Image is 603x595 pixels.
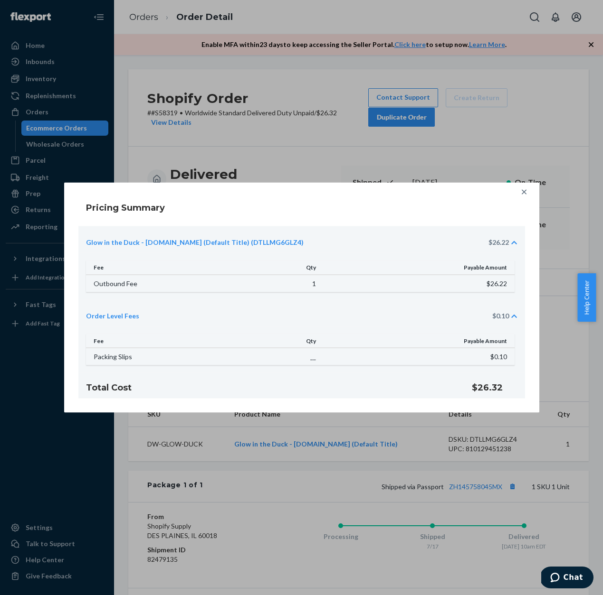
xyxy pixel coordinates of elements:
[492,311,509,320] div: $0.10
[236,260,321,275] th: Qty
[322,275,515,292] td: $26.22
[86,311,139,320] div: Order Level Fees
[86,381,449,394] h4: Total Cost
[488,238,509,247] div: $26.22
[472,381,517,394] h4: $26.32
[86,238,304,247] a: Glow in the Duck - [DOMAIN_NAME] (Default Title) (DTLLMG6GLZ4)
[86,275,236,292] td: Outbound Fee
[322,348,515,365] td: $0.10
[86,202,165,214] h4: Pricing Summary
[236,275,321,292] td: 1
[322,334,515,348] th: Payable Amount
[236,334,321,348] th: Qty
[86,260,236,275] th: Fee
[86,334,236,348] th: Fee
[322,260,515,275] th: Payable Amount
[236,348,321,365] td: __
[86,348,236,365] td: Packing Slips
[22,7,42,15] span: Chat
